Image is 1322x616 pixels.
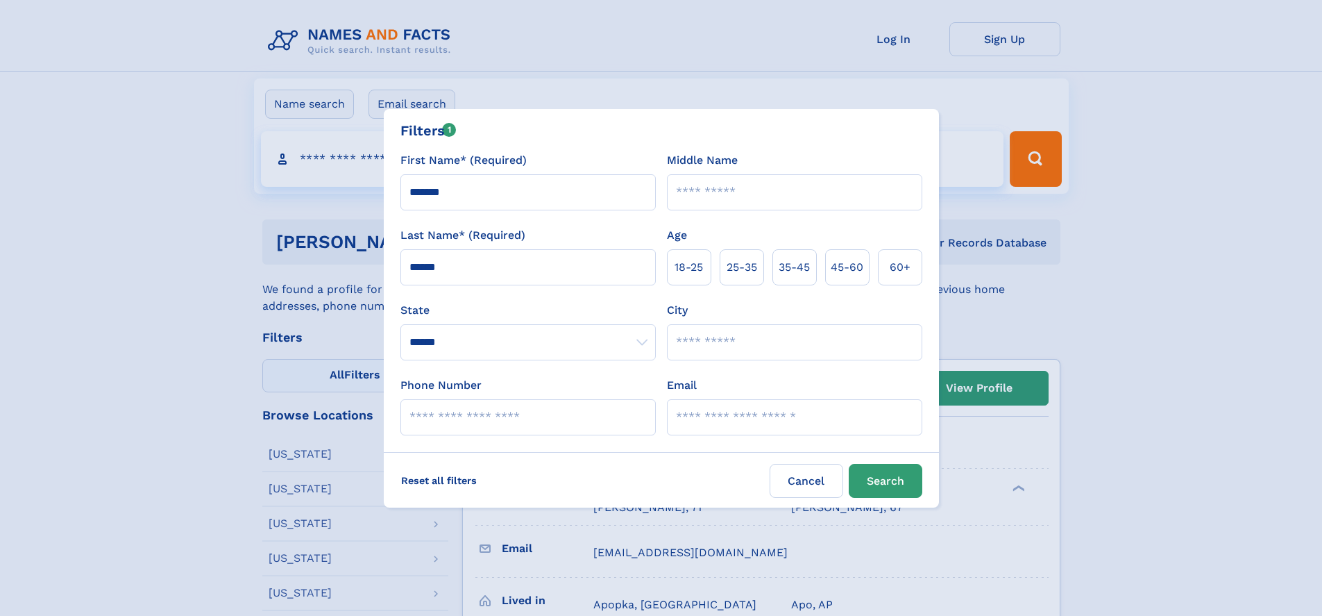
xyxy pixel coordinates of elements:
[779,259,810,276] span: 35‑45
[400,377,482,394] label: Phone Number
[890,259,910,276] span: 60+
[392,464,486,497] label: Reset all filters
[400,227,525,244] label: Last Name* (Required)
[667,152,738,169] label: Middle Name
[400,120,457,141] div: Filters
[849,464,922,498] button: Search
[667,227,687,244] label: Age
[667,302,688,319] label: City
[675,259,703,276] span: 18‑25
[770,464,843,498] label: Cancel
[831,259,863,276] span: 45‑60
[400,152,527,169] label: First Name* (Required)
[667,377,697,394] label: Email
[727,259,757,276] span: 25‑35
[400,302,656,319] label: State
